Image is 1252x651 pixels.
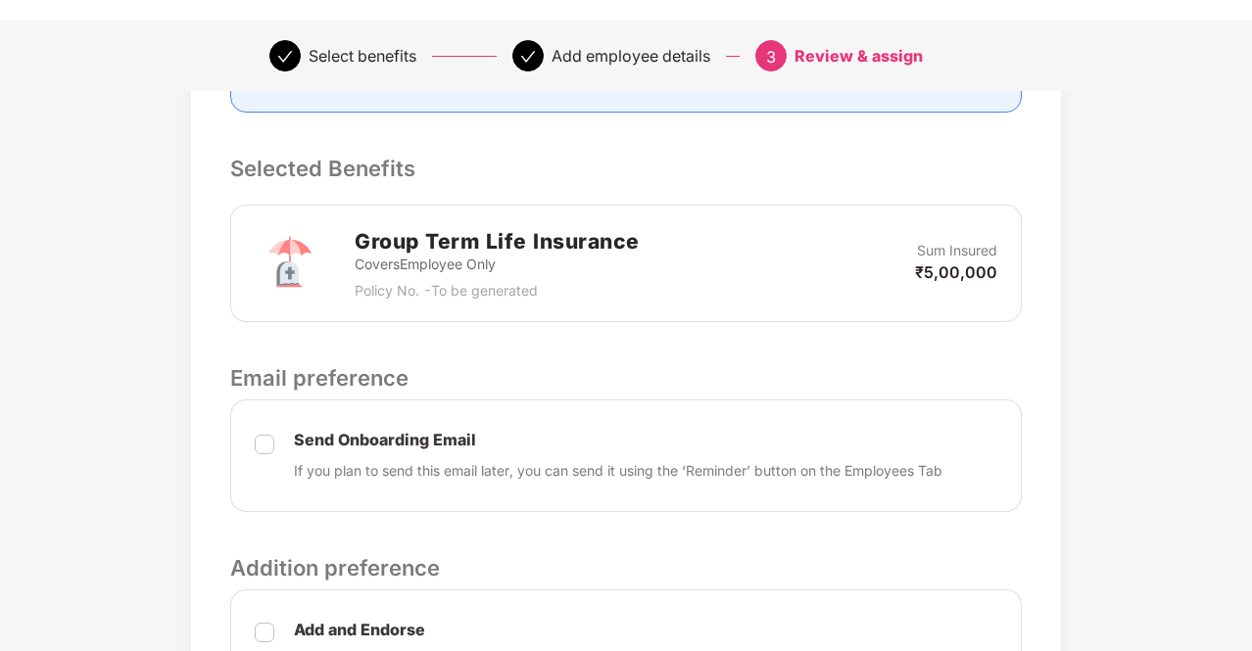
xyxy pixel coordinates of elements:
[294,430,942,450] p: Send Onboarding Email
[552,40,710,71] div: Add employee details
[230,361,1022,395] p: Email preference
[230,152,1022,185] p: Selected Benefits
[255,228,325,299] img: svg+xml;base64,PHN2ZyB4bWxucz0iaHR0cDovL3d3dy53My5vcmcvMjAwMC9zdmciIHdpZHRoPSI3MiIgaGVpZ2h0PSI3Mi...
[294,460,942,482] p: If you plan to send this email later, you can send it using the ‘Reminder’ button on the Employee...
[309,40,416,71] div: Select benefits
[277,49,293,65] span: check
[355,254,640,275] p: Covers Employee Only
[915,261,997,283] p: ₹5,00,000
[355,280,640,302] p: Policy No. - To be generated
[230,551,1022,584] p: Addition preference
[795,40,923,71] div: Review & assign
[520,49,536,65] span: check
[766,47,776,67] span: 3
[917,240,997,261] p: Sum Insured
[355,225,640,257] h2: Group Term Life Insurance
[294,620,964,640] p: Add and Endorse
